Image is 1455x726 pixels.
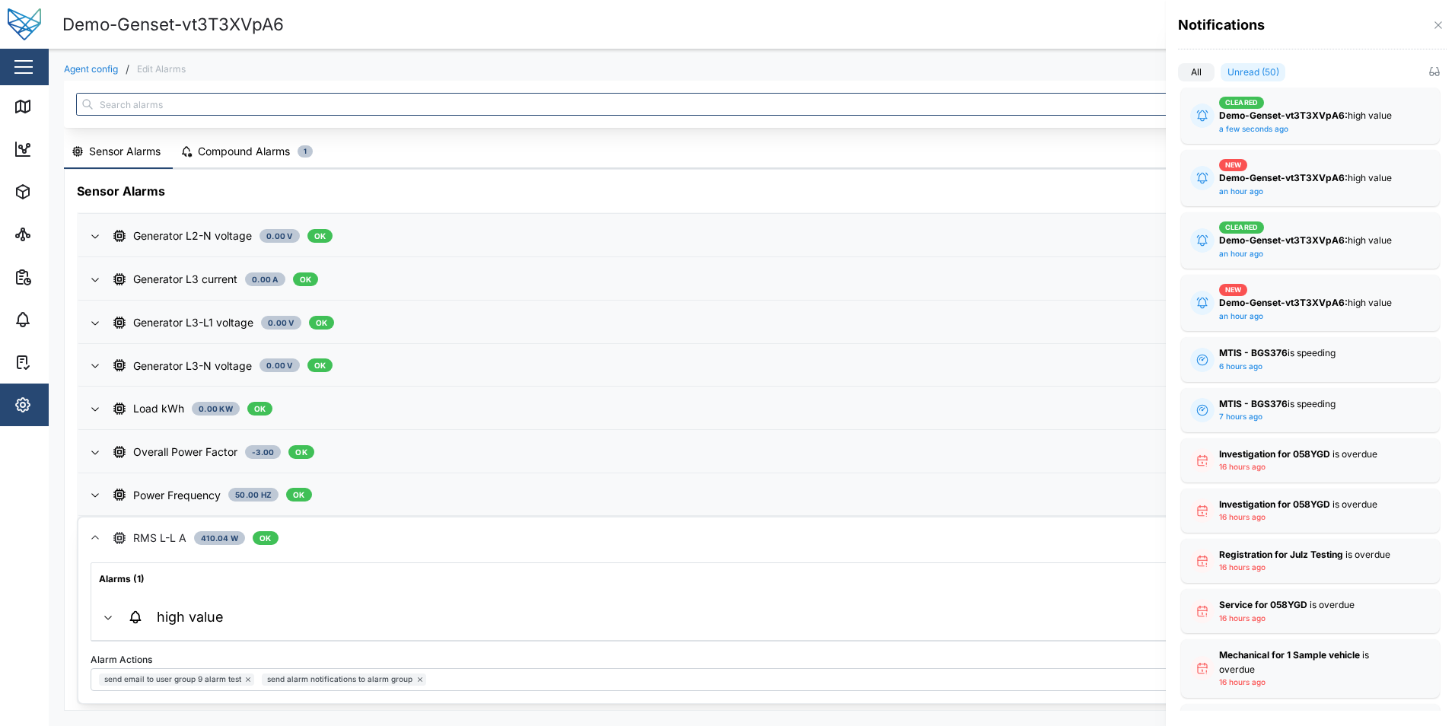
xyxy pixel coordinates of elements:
[1219,234,1402,248] div: high value
[1219,397,1402,412] div: is speeding
[1225,285,1242,295] span: new
[1219,172,1348,183] strong: Demo-Genset-vt3T3XVpA6:
[1219,347,1288,358] strong: MTIS - BGS376
[1219,109,1402,123] div: high value
[1219,648,1402,677] div: is overdue
[1219,498,1330,510] strong: Investigation for 058YGD
[1219,498,1402,512] div: is overdue
[1219,448,1330,460] strong: Investigation for 058YGD
[1219,123,1288,135] div: a few seconds ago
[1225,160,1242,170] span: new
[1225,97,1259,108] span: cleared
[1219,234,1348,246] strong: Demo-Genset-vt3T3XVpA6:
[1219,310,1263,323] div: an hour ago
[1219,297,1348,308] strong: Demo-Genset-vt3T3XVpA6:
[1178,15,1265,35] h4: Notifications
[1219,649,1360,661] strong: Mechanical for 1 Sample vehicle
[1219,248,1263,260] div: an hour ago
[1178,63,1215,81] label: All
[1219,411,1262,423] div: 7 hours ago
[1219,361,1262,373] div: 6 hours ago
[1219,562,1266,574] div: 16 hours ago
[1219,677,1266,689] div: 16 hours ago
[1219,398,1288,409] strong: MTIS - BGS376
[1219,599,1307,610] strong: Service for 058YGD
[1219,447,1402,462] div: is overdue
[1219,613,1266,625] div: 16 hours ago
[1219,548,1402,562] div: is overdue
[1219,598,1402,613] div: is overdue
[1225,222,1259,233] span: cleared
[1219,186,1263,198] div: an hour ago
[1221,63,1285,81] label: Unread (50)
[1219,296,1402,310] div: high value
[1219,549,1343,560] strong: Registration for Julz Testing
[1219,461,1266,473] div: 16 hours ago
[1219,346,1402,361] div: is speeding
[1219,110,1348,121] strong: Demo-Genset-vt3T3XVpA6:
[1219,511,1266,524] div: 16 hours ago
[1219,171,1402,186] div: high value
